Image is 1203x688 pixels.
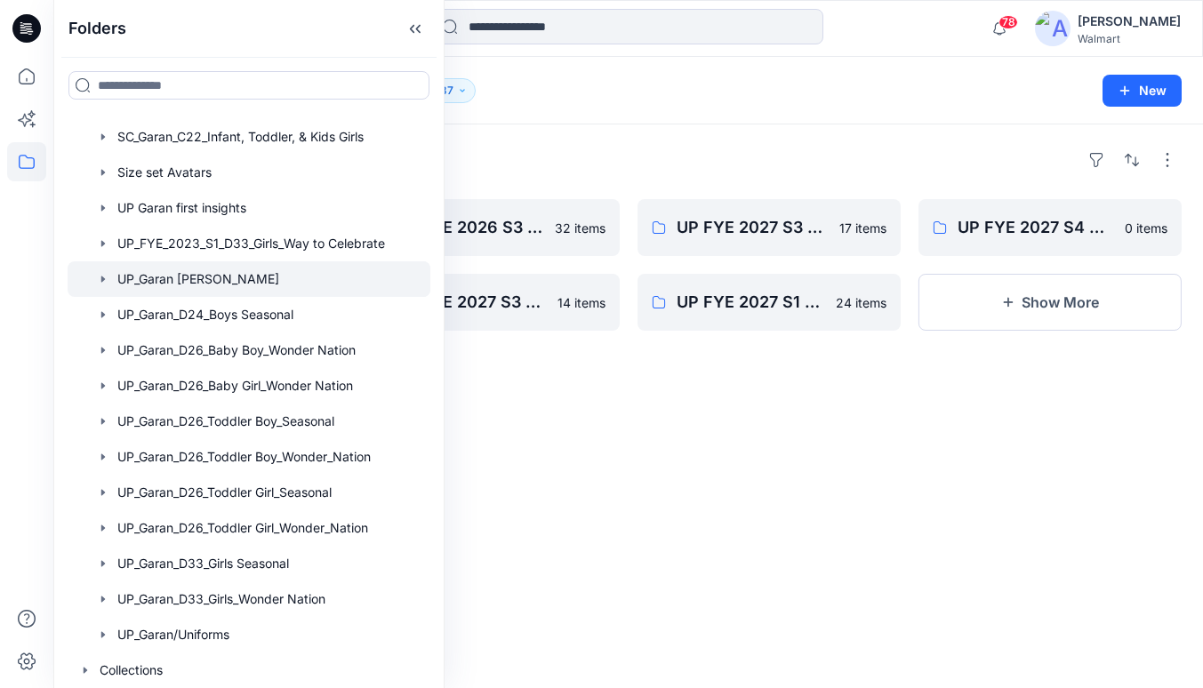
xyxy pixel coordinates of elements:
button: New [1103,75,1182,107]
div: Walmart [1078,32,1181,45]
p: 24 items [836,293,886,312]
p: UP FYE 2027 S1 D33 Girls [PERSON_NAME] [677,290,825,315]
p: 14 items [557,293,606,312]
a: UP FYE 2027 S1 D33 Girls [PERSON_NAME]24 items [638,274,901,331]
img: avatar [1035,11,1071,46]
p: UP FYE 2027 S3 D33 Girls [PERSON_NAME] [677,215,829,240]
p: UP FYE 2027 S4 D33 Girls [PERSON_NAME] [958,215,1114,240]
p: 37 [440,81,453,100]
p: UP FYE 2027 S3 D24 Boys [PERSON_NAME] [395,290,546,315]
a: UP FYE 2027 S3 D24 Boys [PERSON_NAME]14 items [356,274,619,331]
div: [PERSON_NAME] [1078,11,1181,32]
p: 0 items [1125,219,1167,237]
p: UP FYE 2026 S3 D33 Girls [PERSON_NAME] [395,215,543,240]
a: UP FYE 2026 S3 D33 Girls [PERSON_NAME]32 items [356,199,619,256]
button: 37 [418,78,476,103]
span: 78 [998,15,1018,29]
button: Show More [918,274,1182,331]
p: 17 items [839,219,886,237]
a: UP FYE 2027 S4 D33 Girls [PERSON_NAME]0 items [918,199,1182,256]
a: UP FYE 2027 S3 D33 Girls [PERSON_NAME]17 items [638,199,901,256]
p: 32 items [555,219,606,237]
